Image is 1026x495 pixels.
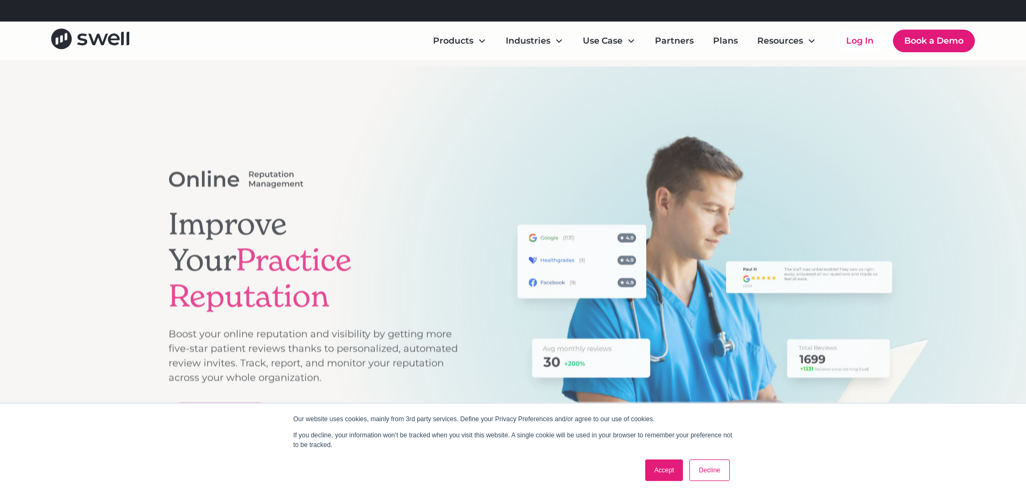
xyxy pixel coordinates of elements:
h1: Improve Your [169,206,458,315]
img: Illustration [495,133,955,461]
a: Accept [645,459,683,481]
a: Book a Demo [893,30,975,52]
div: Use Case [583,34,623,47]
div: Resources [757,34,803,47]
p: Boost your online reputation and visibility by getting more five-star patient reviews thanks to p... [169,327,458,385]
p: If you decline, your information won’t be tracked when you visit this website. A single cookie wi... [294,430,733,450]
div: Products [424,30,495,52]
a: Partners [646,30,702,52]
div: Industries [506,34,550,47]
a: Log In [835,30,884,52]
div: Industries [497,30,572,52]
a: Decline [689,459,729,481]
a: Plans [704,30,746,52]
p: Our website uses cookies, mainly from 3rd party services. Define your Privacy Preferences and/or ... [294,414,733,424]
div: Resources [749,30,825,52]
span: Practice Reputation [169,241,352,315]
div: Use Case [574,30,644,52]
a: home [51,29,129,53]
div: Products [433,34,473,47]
